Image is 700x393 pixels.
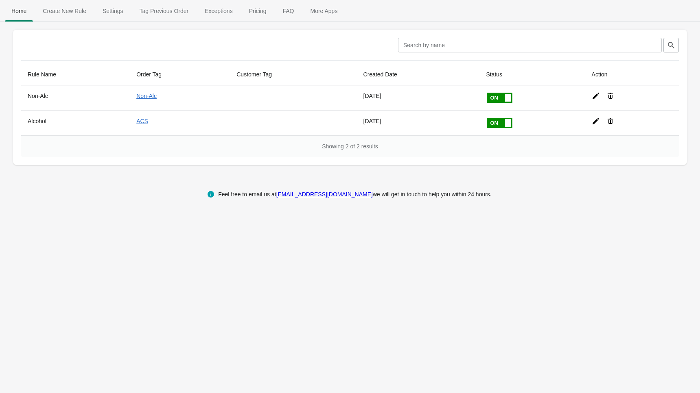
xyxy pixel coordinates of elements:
[130,64,230,85] th: Order Tag
[35,0,94,22] button: Create_New_Rule
[136,118,148,124] a: ACS
[479,64,585,85] th: Status
[304,4,344,18] span: More Apps
[21,85,130,110] th: Non-Alc
[357,85,480,110] td: [DATE]
[21,110,130,135] th: Alcohol
[36,4,93,18] span: Create New Rule
[21,64,130,85] th: Rule Name
[243,4,273,18] span: Pricing
[96,4,130,18] span: Settings
[5,4,33,18] span: Home
[230,64,357,85] th: Customer Tag
[3,0,35,22] button: Home
[136,93,157,99] a: Non-Alc
[94,0,131,22] button: Settings
[398,38,662,52] input: Search by name
[585,64,679,85] th: Action
[276,191,373,198] a: [EMAIL_ADDRESS][DOMAIN_NAME]
[357,64,480,85] th: Created Date
[276,4,300,18] span: FAQ
[133,4,195,18] span: Tag Previous Order
[21,135,679,157] div: Showing 2 of 2 results
[357,110,480,135] td: [DATE]
[198,4,239,18] span: Exceptions
[218,189,492,199] div: Feel free to email us at we will get in touch to help you within 24 hours.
